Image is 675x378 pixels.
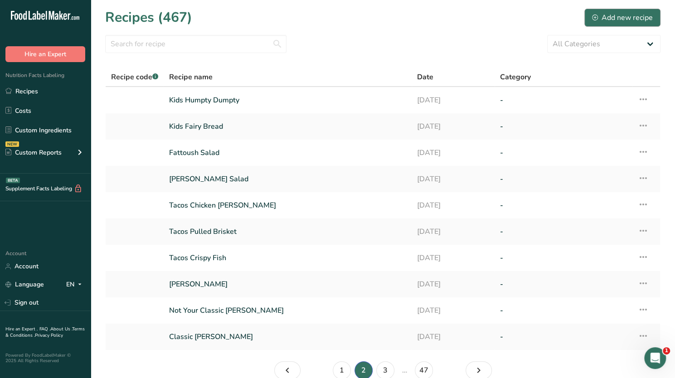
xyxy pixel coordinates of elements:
[39,326,50,332] a: FAQ .
[500,170,627,189] a: -
[417,117,489,136] a: [DATE]
[169,91,406,110] a: Kids Humpty Dumpty
[169,196,406,215] a: Tacos Chicken [PERSON_NAME]
[105,35,287,53] input: Search for recipe
[169,222,406,241] a: Tacos Pulled Brisket
[417,72,433,82] span: Date
[5,148,62,157] div: Custom Reports
[592,12,653,23] div: Add new recipe
[500,222,627,241] a: -
[417,143,489,162] a: [DATE]
[500,301,627,320] a: -
[6,178,20,183] div: BETA
[500,275,627,294] a: -
[417,248,489,267] a: [DATE]
[500,91,627,110] a: -
[5,141,19,147] div: NEW
[169,327,406,346] a: Classic [PERSON_NAME]
[584,9,660,27] button: Add new recipe
[5,276,44,292] a: Language
[417,170,489,189] a: [DATE]
[644,347,666,369] iframe: Intercom live chat
[417,222,489,241] a: [DATE]
[5,353,85,363] div: Powered By FoodLabelMaker © 2025 All Rights Reserved
[66,279,85,290] div: EN
[169,117,406,136] a: Kids Fairy Bread
[417,196,489,215] a: [DATE]
[417,327,489,346] a: [DATE]
[169,301,406,320] a: Not Your Classic [PERSON_NAME]
[5,326,85,339] a: Terms & Conditions .
[500,327,627,346] a: -
[169,275,406,294] a: [PERSON_NAME]
[500,143,627,162] a: -
[169,143,406,162] a: Fattoush Salad
[417,91,489,110] a: [DATE]
[111,72,158,82] span: Recipe code
[663,347,670,354] span: 1
[105,7,192,28] h1: Recipes (467)
[417,275,489,294] a: [DATE]
[417,301,489,320] a: [DATE]
[169,170,406,189] a: [PERSON_NAME] Salad
[500,196,627,215] a: -
[5,46,85,62] button: Hire an Expert
[169,248,406,267] a: Tacos Crispy Fish
[500,72,531,82] span: Category
[169,72,213,82] span: Recipe name
[5,326,38,332] a: Hire an Expert .
[50,326,72,332] a: About Us .
[35,332,63,339] a: Privacy Policy
[500,117,627,136] a: -
[500,248,627,267] a: -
